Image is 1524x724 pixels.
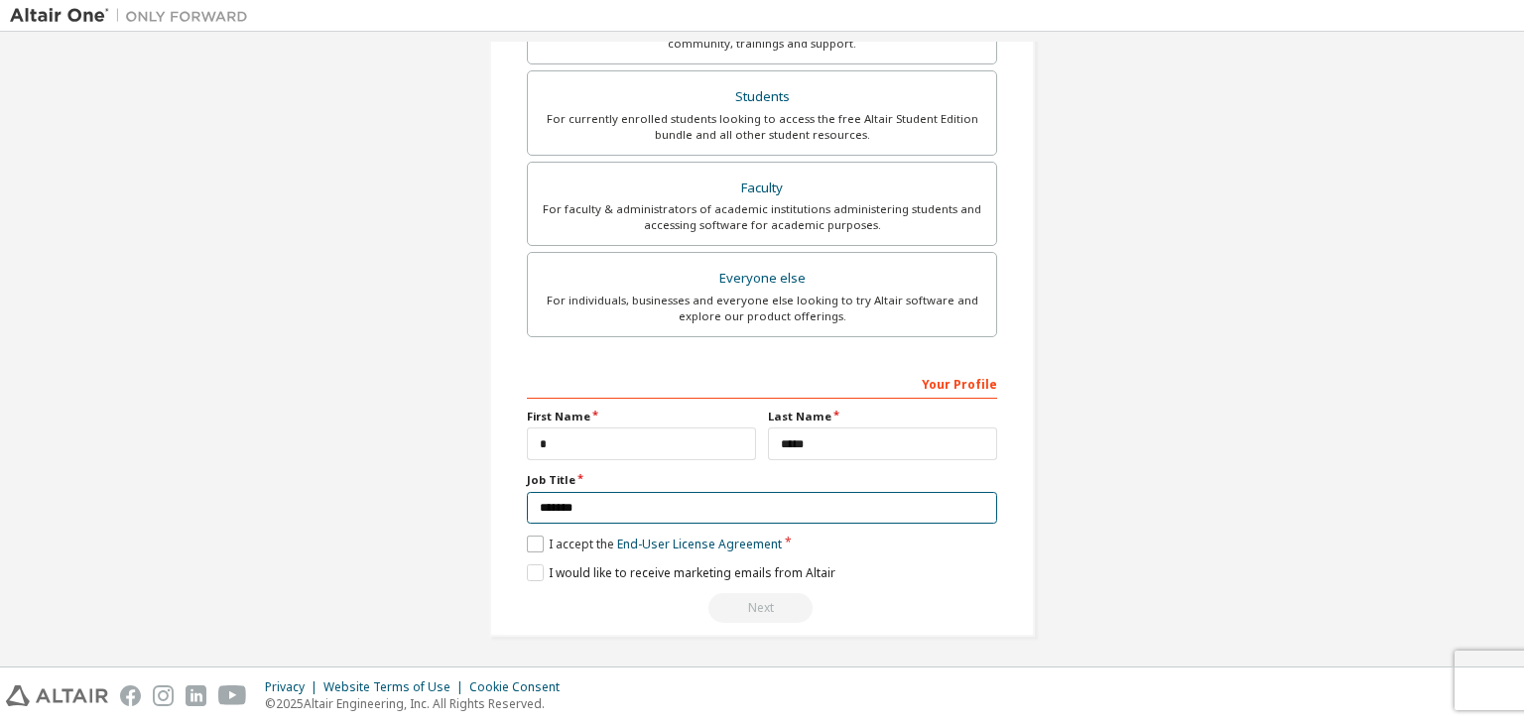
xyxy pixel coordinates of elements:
[540,265,984,293] div: Everyone else
[527,409,756,424] label: First Name
[6,685,108,706] img: altair_logo.svg
[153,685,174,706] img: instagram.svg
[469,679,571,695] div: Cookie Consent
[540,201,984,233] div: For faculty & administrators of academic institutions administering students and accessing softwa...
[527,593,997,623] div: Read and acccept EULA to continue
[768,409,997,424] label: Last Name
[527,367,997,399] div: Your Profile
[540,83,984,111] div: Students
[540,293,984,324] div: For individuals, businesses and everyone else looking to try Altair software and explore our prod...
[540,111,984,143] div: For currently enrolled students looking to access the free Altair Student Edition bundle and all ...
[323,679,469,695] div: Website Terms of Use
[527,564,835,581] label: I would like to receive marketing emails from Altair
[527,536,782,552] label: I accept the
[527,472,997,488] label: Job Title
[617,536,782,552] a: End-User License Agreement
[120,685,141,706] img: facebook.svg
[540,175,984,202] div: Faculty
[186,685,206,706] img: linkedin.svg
[265,679,323,695] div: Privacy
[218,685,247,706] img: youtube.svg
[10,6,258,26] img: Altair One
[265,695,571,712] p: © 2025 Altair Engineering, Inc. All Rights Reserved.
